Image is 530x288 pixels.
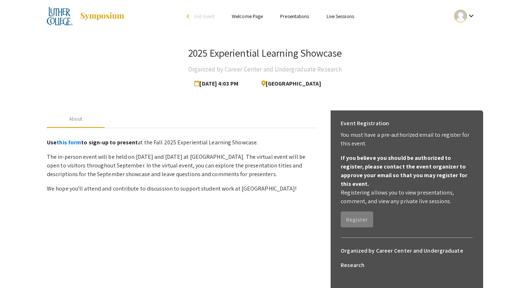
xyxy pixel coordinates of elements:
a: this form [57,139,81,146]
p: The in-person event will be held on [DATE] and [DATE] at [GEOGRAPHIC_DATA]. The virtual event wil... [47,153,317,179]
h3: 2025 Experiential Learning Showcase [188,47,342,59]
a: 2025 Experiential Learning Showcase [47,7,125,25]
strong: Use to sign-up to present [47,139,138,146]
iframe: Chat [5,256,31,283]
a: Welcome Page [232,13,263,19]
button: Register [341,211,373,227]
span: Exit Event [195,13,215,19]
p: You must have a pre-authorized email to register for this event. [341,131,473,148]
img: Symposium by ForagerOne [80,12,125,21]
mat-icon: Expand account dropdown [467,12,476,20]
button: Expand account dropdown [447,8,483,24]
h6: Organized by Career Center and Undergraduate Research [341,244,473,272]
p: Registering allows you to view presentations, comment, and view any private live sessions. [341,188,473,206]
h4: Organized by Career Center and Undergraduate Research [188,62,342,77]
p: We hope you'll attend and contribute to discussion to support student work at [GEOGRAPHIC_DATA]! [47,184,317,193]
a: Live Sessions [327,13,354,19]
div: arrow_back_ios [187,14,191,18]
span: [GEOGRAPHIC_DATA] [256,77,321,91]
span: [DATE] 4:03 PM [194,77,241,91]
b: If you believe you should be authorized to register, please contact the event organizer to approv... [341,154,467,188]
h6: Event Registration [341,116,389,131]
img: 2025 Experiential Learning Showcase [47,7,72,25]
div: About [69,115,82,123]
a: Presentations [280,13,309,19]
p: at the Fall 2025 Experiential Learning Showcase. [47,138,317,147]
